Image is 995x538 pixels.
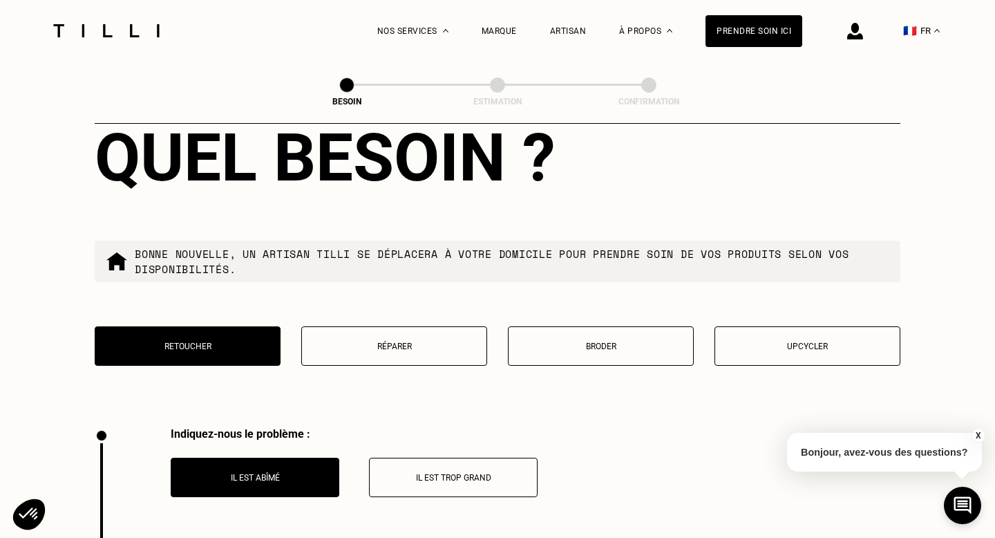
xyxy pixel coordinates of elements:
button: Broder [508,326,694,366]
p: Bonjour, avez-vous des questions? [787,433,982,472]
p: Upcycler [722,342,893,351]
a: Prendre soin ici [705,15,802,47]
img: menu déroulant [934,29,940,33]
div: Confirmation [580,97,718,106]
img: Menu déroulant [443,29,448,33]
span: 🇫🇷 [903,24,917,37]
p: Bonne nouvelle, un artisan tilli se déplacera à votre domicile pour prendre soin de vos produits ... [135,246,889,277]
img: Logo du service de couturière Tilli [48,24,164,37]
button: Il est trop grand [369,458,538,497]
p: Broder [515,342,686,351]
a: Artisan [550,26,587,36]
button: Upcycler [714,326,900,366]
div: Quel besoin ? [95,119,900,196]
button: Réparer [301,326,487,366]
button: Retoucher [95,326,281,366]
button: X [971,428,985,443]
p: Il est abîmé [178,473,332,483]
button: Il est abîmé [171,458,339,497]
div: Indiquez-nous le problème : [171,427,538,440]
div: Besoin [278,97,416,106]
div: Estimation [428,97,567,106]
p: Retoucher [102,342,273,351]
img: commande à domicile [106,250,128,272]
p: Réparer [309,342,480,351]
p: Il est trop grand [377,473,530,483]
img: Menu déroulant à propos [667,29,672,33]
a: Marque [482,26,517,36]
img: icône connexion [847,23,863,39]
